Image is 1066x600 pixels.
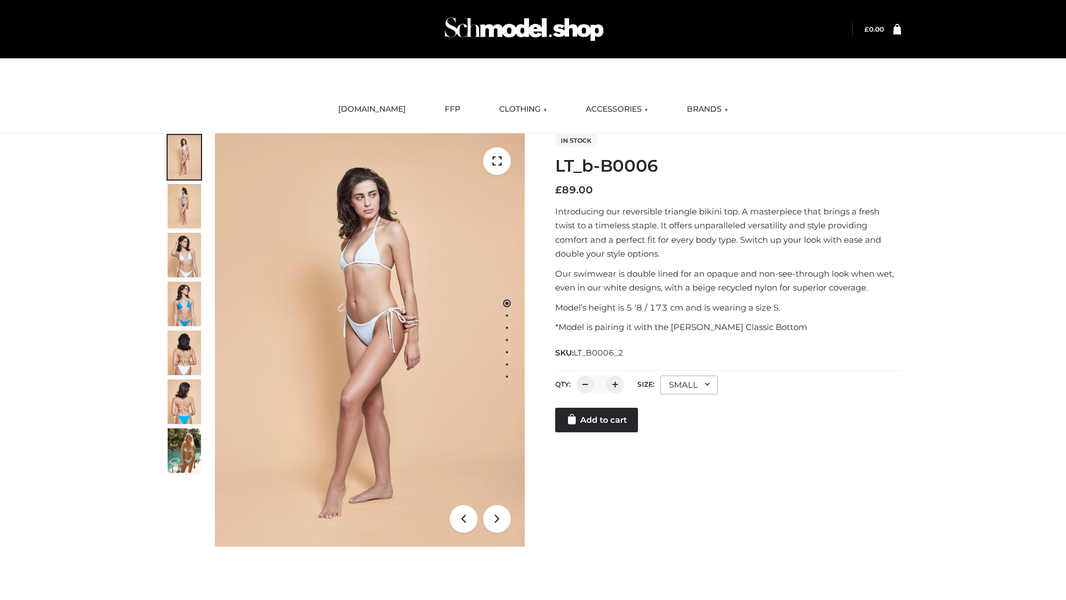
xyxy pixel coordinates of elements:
[168,135,201,179] img: ArielClassicBikiniTop_CloudNine_AzureSky_OW114ECO_1-scaled.jpg
[574,348,623,358] span: LT_B0006_2
[555,134,597,147] span: In stock
[168,428,201,473] img: Arieltop_CloudNine_AzureSky2.jpg
[864,25,869,33] span: £
[555,184,593,196] bdi: 89.00
[577,97,656,122] a: ACCESSORIES
[678,97,736,122] a: BRANDS
[555,408,638,432] a: Add to cart
[555,380,571,388] label: QTY:
[864,25,884,33] a: £0.00
[168,233,201,277] img: ArielClassicBikiniTop_CloudNine_AzureSky_OW114ECO_3-scaled.jpg
[436,97,469,122] a: FFP
[555,204,901,261] p: Introducing our reversible triangle bikini top. A masterpiece that brings a fresh twist to a time...
[660,376,718,394] div: SMALL
[330,97,414,122] a: [DOMAIN_NAME]
[555,156,901,176] h1: LT_b-B0006
[168,184,201,228] img: ArielClassicBikiniTop_CloudNine_AzureSky_OW114ECO_2-scaled.jpg
[864,25,884,33] bdi: 0.00
[555,346,625,359] span: SKU:
[215,133,525,547] img: LT_b-B0006
[555,301,901,315] p: Model’s height is 5 ‘8 / 173 cm and is wearing a size S.
[441,7,607,51] img: Schmodel Admin 964
[168,379,201,424] img: ArielClassicBikiniTop_CloudNine_AzureSky_OW114ECO_8-scaled.jpg
[555,184,562,196] span: £
[555,267,901,295] p: Our swimwear is double lined for an opaque and non-see-through look when wet, even in our white d...
[555,320,901,334] p: *Model is pairing it with the [PERSON_NAME] Classic Bottom
[168,331,201,375] img: ArielClassicBikiniTop_CloudNine_AzureSky_OW114ECO_7-scaled.jpg
[637,380,655,388] label: Size:
[168,282,201,326] img: ArielClassicBikiniTop_CloudNine_AzureSky_OW114ECO_4-scaled.jpg
[491,97,555,122] a: CLOTHING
